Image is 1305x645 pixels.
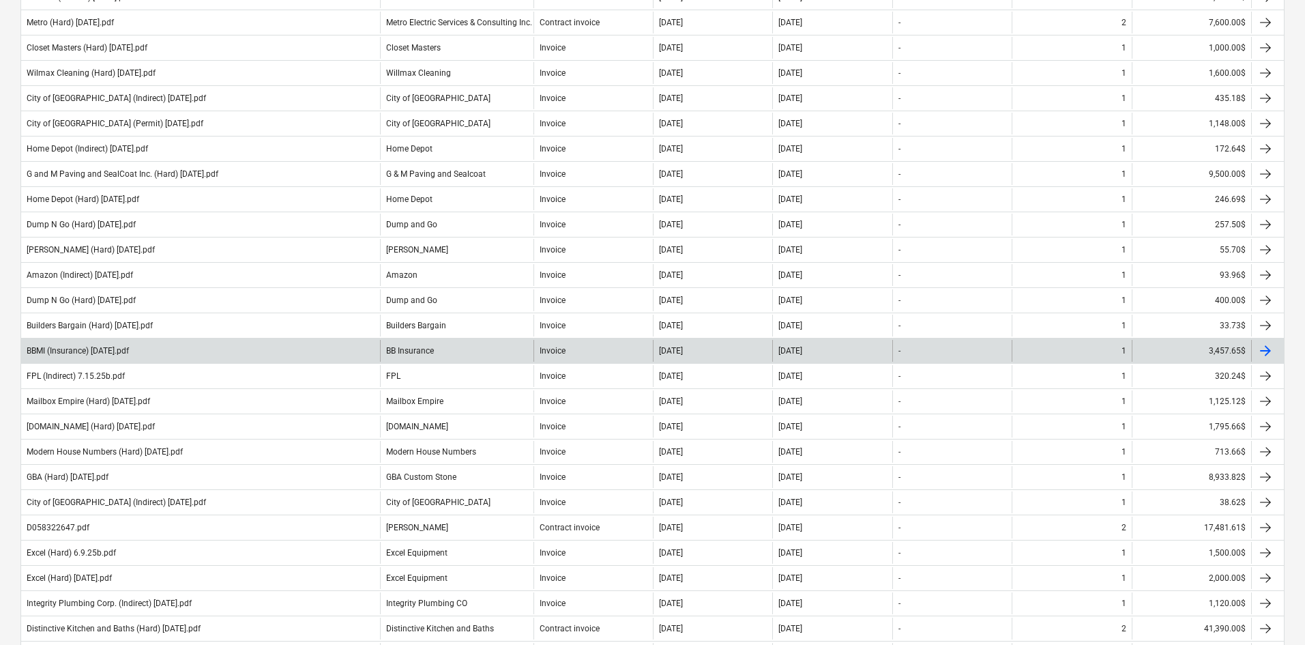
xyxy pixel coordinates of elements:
[659,18,683,27] div: [DATE]
[659,245,683,255] div: [DATE]
[1121,346,1126,356] div: 1
[778,447,802,457] div: [DATE]
[898,195,900,204] div: -
[27,68,156,78] div: Wilmax Cleaning (Hard) [DATE].pdf
[898,43,900,53] div: -
[540,270,566,280] div: Invoice
[898,573,900,583] div: -
[1132,365,1251,387] div: 320.24$
[27,397,150,406] div: Mailbox Empire (Hard) [DATE].pdf
[27,371,125,381] div: FPL (Indirect) 7.15.25b.pdf
[1121,422,1126,431] div: 1
[898,321,900,330] div: -
[1121,498,1126,507] div: 1
[1132,239,1251,261] div: 55.70$
[778,68,802,78] div: [DATE]
[27,18,114,27] div: Metro (Hard) [DATE].pdf
[1121,18,1126,27] div: 2
[778,422,802,431] div: [DATE]
[659,321,683,330] div: [DATE]
[540,599,566,608] div: Invoice
[1121,94,1126,103] div: 1
[386,270,417,280] div: Amazon
[386,119,490,128] div: City of [GEOGRAPHIC_DATA]
[540,18,600,27] div: Contract invoice
[386,472,456,482] div: GBA Custom Stone
[778,43,802,53] div: [DATE]
[898,296,900,305] div: -
[1132,618,1251,640] div: 41,390.00$
[386,599,467,608] div: Integrity Plumbing CO
[540,144,566,154] div: Invoice
[778,94,802,103] div: [DATE]
[1132,264,1251,286] div: 93.96$
[778,144,802,154] div: [DATE]
[778,472,802,482] div: [DATE]
[386,296,437,305] div: Dump and Go
[898,94,900,103] div: -
[898,68,900,78] div: -
[898,169,900,179] div: -
[1121,624,1126,633] div: 2
[1132,37,1251,59] div: 1,000.00$
[659,498,683,507] div: [DATE]
[898,270,900,280] div: -
[386,321,446,330] div: Builders Bargain
[1121,195,1126,204] div: 1
[659,523,683,532] div: [DATE]
[898,498,900,507] div: -
[1132,542,1251,564] div: 1,500.00$
[898,397,900,406] div: -
[778,624,802,633] div: [DATE]
[540,321,566,330] div: Invoice
[1132,592,1251,614] div: 1,120.00$
[1121,599,1126,608] div: 1
[659,346,683,356] div: [DATE]
[1132,113,1251,134] div: 1,148.00$
[1121,371,1126,381] div: 1
[659,119,683,128] div: [DATE]
[540,523,600,532] div: Contract invoice
[27,523,89,532] div: D058322647.pdf
[898,422,900,431] div: -
[1237,579,1305,645] iframe: Chat Widget
[1132,214,1251,235] div: 257.50$
[659,270,683,280] div: [DATE]
[540,169,566,179] div: Invoice
[778,498,802,507] div: [DATE]
[1132,390,1251,412] div: 1,125.12$
[540,422,566,431] div: Invoice
[659,599,683,608] div: [DATE]
[659,220,683,229] div: [DATE]
[659,548,683,558] div: [DATE]
[540,447,566,457] div: Invoice
[659,472,683,482] div: [DATE]
[778,18,802,27] div: [DATE]
[898,346,900,356] div: -
[1121,321,1126,330] div: 1
[1132,12,1251,33] div: 7,600.00$
[386,220,437,229] div: Dump and Go
[27,573,112,583] div: Excel (Hard) [DATE].pdf
[898,523,900,532] div: -
[386,397,443,406] div: Mailbox Empire
[659,43,683,53] div: [DATE]
[659,195,683,204] div: [DATE]
[778,119,802,128] div: [DATE]
[1132,441,1251,463] div: 713.66$
[659,397,683,406] div: [DATE]
[778,371,802,381] div: [DATE]
[386,144,432,154] div: Home Depot
[540,94,566,103] div: Invoice
[1121,523,1126,532] div: 2
[1132,163,1251,185] div: 9,500.00$
[540,119,566,128] div: Invoice
[1121,447,1126,457] div: 1
[540,472,566,482] div: Invoice
[1121,220,1126,229] div: 1
[27,144,148,154] div: Home Depot (Indirect) [DATE].pdf
[659,169,683,179] div: [DATE]
[27,195,139,204] div: Home Depot (Hard) [DATE].pdf
[659,573,683,583] div: [DATE]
